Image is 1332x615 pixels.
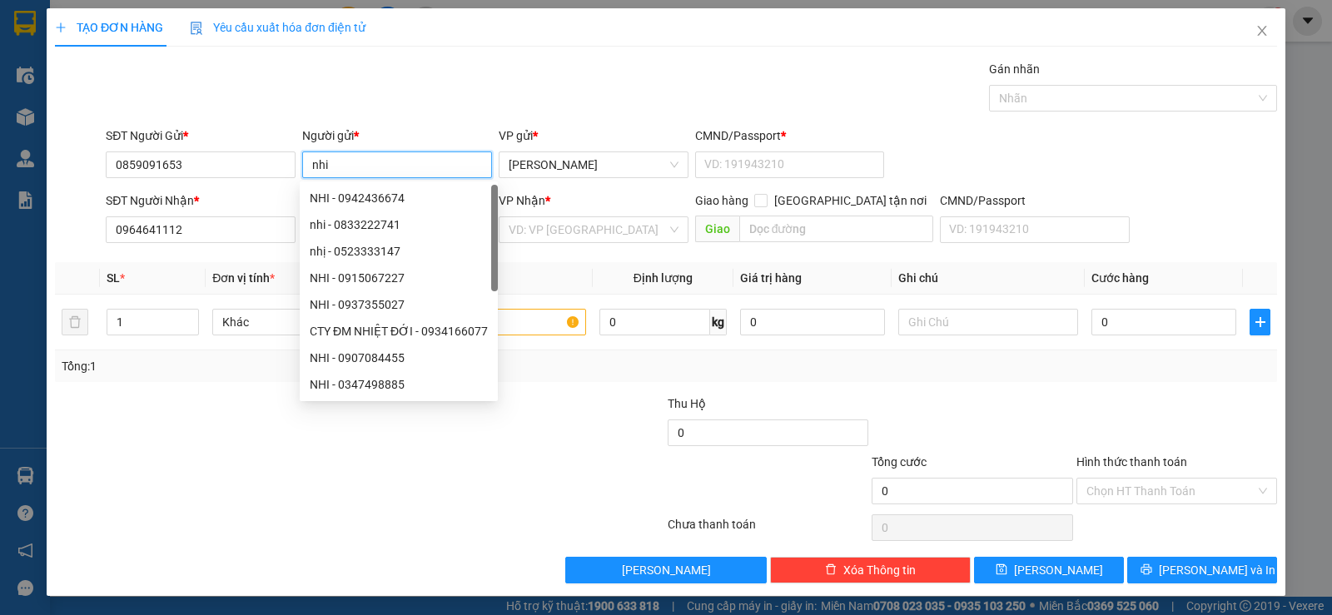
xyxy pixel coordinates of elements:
[62,309,88,335] button: delete
[300,211,498,238] div: nhi - 0833222741
[300,291,498,318] div: NHI - 0937355027
[1239,8,1285,55] button: Close
[1091,271,1149,285] span: Cước hàng
[695,216,739,242] span: Giao
[300,185,498,211] div: NHI - 0942436674
[106,126,296,145] div: SĐT Người Gửi
[695,126,885,145] div: CMND/Passport
[190,22,203,35] img: icon
[996,563,1007,577] span: save
[310,216,488,234] div: nhi - 0833222741
[302,126,492,145] div: Người gửi
[1255,24,1269,37] span: close
[300,345,498,371] div: NHI - 0907084455
[310,322,488,340] div: CTY ĐM NHIỆT ĐỚI - 0934166077
[940,191,1130,210] div: CMND/Passport
[1250,315,1270,329] span: plus
[634,271,693,285] span: Định lượng
[190,21,365,34] span: Yêu cầu xuất hóa đơn điện tử
[843,561,916,579] span: Xóa Thông tin
[499,126,688,145] div: VP gửi
[825,563,837,577] span: delete
[710,309,727,335] span: kg
[212,271,275,285] span: Đơn vị tính
[666,515,870,544] div: Chưa thanh toán
[740,309,885,335] input: 0
[310,242,488,260] div: nhị - 0523333147
[989,62,1040,76] label: Gán nhãn
[300,318,498,345] div: CTY ĐM NHIỆT ĐỚI - 0934166077
[107,271,120,285] span: SL
[740,271,802,285] span: Giá trị hàng
[872,455,927,469] span: Tổng cước
[55,22,67,33] span: plus
[300,238,498,265] div: nhị - 0523333147
[499,194,545,207] span: VP Nhận
[310,189,488,207] div: NHI - 0942436674
[310,269,488,287] div: NHI - 0915067227
[300,371,498,398] div: NHI - 0347498885
[310,349,488,367] div: NHI - 0907084455
[1159,561,1275,579] span: [PERSON_NAME] và In
[1014,561,1103,579] span: [PERSON_NAME]
[892,262,1085,295] th: Ghi chú
[739,216,934,242] input: Dọc đường
[1250,309,1270,335] button: plus
[62,357,515,375] div: Tổng: 1
[106,191,296,210] div: SĐT Người Nhận
[668,397,706,410] span: Thu Hộ
[55,21,163,34] span: TẠO ĐƠN HÀNG
[300,265,498,291] div: NHI - 0915067227
[695,194,748,207] span: Giao hàng
[622,561,711,579] span: [PERSON_NAME]
[509,152,678,177] span: Phan Rang
[974,557,1124,583] button: save[PERSON_NAME]
[310,295,488,314] div: NHI - 0937355027
[1141,563,1152,577] span: printer
[222,310,382,335] span: Khác
[1076,455,1187,469] label: Hình thức thanh toán
[770,557,971,583] button: deleteXóa Thông tin
[768,191,933,210] span: [GEOGRAPHIC_DATA] tận nơi
[310,375,488,394] div: NHI - 0347498885
[898,309,1078,335] input: Ghi Chú
[565,557,766,583] button: [PERSON_NAME]
[1127,557,1277,583] button: printer[PERSON_NAME] và In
